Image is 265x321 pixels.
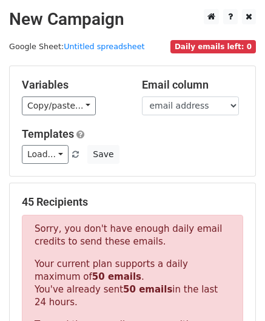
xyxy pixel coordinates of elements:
strong: 50 emails [92,271,141,282]
a: Daily emails left: 0 [170,42,256,51]
a: Untitled spreadsheet [64,42,144,51]
h5: Email column [142,78,244,92]
strong: 50 emails [123,284,172,295]
a: Load... [22,145,69,164]
h2: New Campaign [9,9,256,30]
a: Templates [22,127,74,140]
p: Sorry, you don't have enough daily email credits to send these emails. [35,223,230,248]
button: Save [87,145,119,164]
h5: 45 Recipients [22,195,243,209]
small: Google Sheet: [9,42,145,51]
h5: Variables [22,78,124,92]
p: Your current plan supports a daily maximum of . You've already sent in the last 24 hours. [35,258,230,309]
span: Daily emails left: 0 [170,40,256,53]
a: Copy/paste... [22,96,96,115]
